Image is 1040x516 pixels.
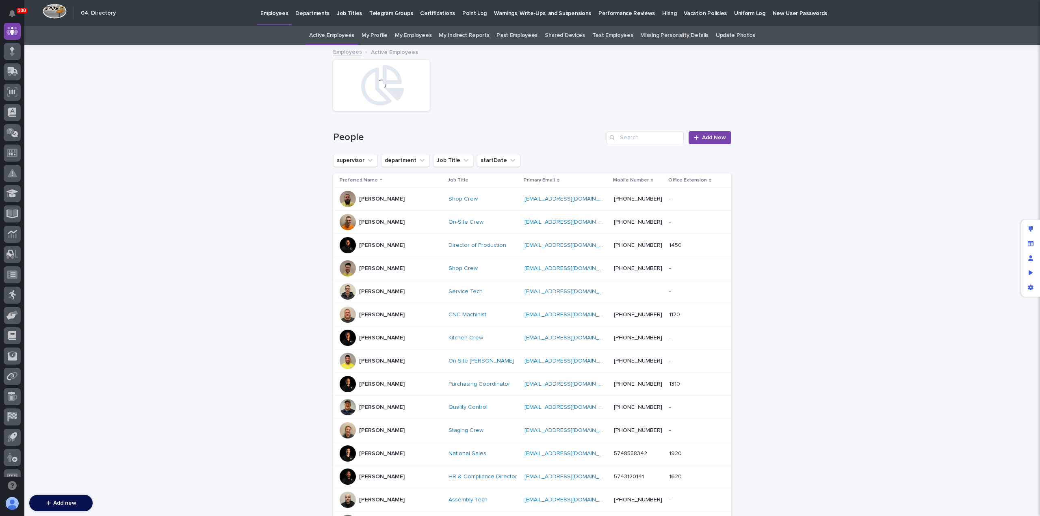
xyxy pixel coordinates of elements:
button: Open support chat [4,477,21,494]
a: Shop Crew [448,196,478,203]
img: Workspace Logo [43,4,67,19]
a: [PHONE_NUMBER] [614,381,662,387]
a: [PHONE_NUMBER] [614,196,662,202]
a: Past Employees [496,26,537,45]
a: My Employees [395,26,431,45]
tr: [PERSON_NAME]Shop Crew [EMAIL_ADDRESS][DOMAIN_NAME] [PHONE_NUMBER]-- [333,257,731,280]
a: [EMAIL_ADDRESS][DOMAIN_NAME] [524,358,616,364]
p: [PERSON_NAME] [359,311,405,318]
tr: [PERSON_NAME]Shop Crew [EMAIL_ADDRESS][DOMAIN_NAME] [PHONE_NUMBER]-- [333,188,731,211]
button: Add new [29,495,93,511]
a: On-Site Crew [448,219,483,226]
p: 1920 [669,449,683,457]
a: Service Tech [448,288,483,295]
tr: [PERSON_NAME]Service Tech [EMAIL_ADDRESS][DOMAIN_NAME] -- [333,280,731,303]
a: [EMAIL_ADDRESS][DOMAIN_NAME] [524,427,616,433]
a: National Sales [448,450,486,457]
p: Primary Email [524,176,555,185]
input: Search [607,131,684,144]
div: Edit layout [1023,222,1038,236]
div: Manage users [1023,251,1038,266]
p: - [669,356,672,365]
p: [PERSON_NAME] [359,335,405,341]
div: Manage fields and data [1023,236,1038,251]
p: [PERSON_NAME] [359,497,405,503]
tr: [PERSON_NAME]Director of Production [EMAIL_ADDRESS][DOMAIN_NAME] [PHONE_NUMBER]14501450 [333,234,731,257]
a: My Indirect Reports [439,26,489,45]
div: We're offline, we will be back soon! [28,98,114,105]
p: Office Extension [668,176,707,185]
a: Update Photos [716,26,755,45]
p: 1120 [669,310,682,318]
a: [PHONE_NUMBER] [614,497,662,503]
a: 5743120141 [614,474,644,479]
img: 1736555164131-43832dd5-751b-4058-ba23-39d91318e5a0 [8,90,23,105]
button: users-avatar [4,495,21,512]
button: department [381,154,430,167]
tr: [PERSON_NAME]Kitchen Crew [EMAIL_ADDRESS][DOMAIN_NAME] [PHONE_NUMBER]-- [333,326,731,350]
a: [PHONE_NUMBER] [614,219,662,225]
div: Start new chat [28,90,133,98]
a: [PHONE_NUMBER] [614,427,662,433]
tr: [PERSON_NAME]National Sales [EMAIL_ADDRESS][DOMAIN_NAME] 574855834219201920 [333,442,731,465]
p: [PERSON_NAME] [359,450,405,457]
p: 100 [18,8,26,13]
button: Notifications [4,5,21,22]
tr: [PERSON_NAME]CNC Machinist [EMAIL_ADDRESS][DOMAIN_NAME] [PHONE_NUMBER]11201120 [333,303,731,326]
p: 1450 [669,240,683,249]
a: Employees [333,47,362,56]
tr: [PERSON_NAME]Staging Crew [EMAIL_ADDRESS][DOMAIN_NAME] [PHONE_NUMBER]-- [333,419,731,442]
p: Preferred Name [340,176,378,185]
span: Onboarding Call [59,130,104,138]
a: [EMAIL_ADDRESS][DOMAIN_NAME] [524,196,616,202]
a: Assembly Tech [448,497,487,503]
div: Notifications100 [10,10,21,23]
p: [PERSON_NAME] [359,473,405,480]
a: Powered byPylon [57,150,98,156]
a: CNC Machinist [448,311,486,318]
a: Active Employees [309,26,354,45]
span: Pylon [81,150,98,156]
a: [EMAIL_ADDRESS][DOMAIN_NAME] [524,497,616,503]
p: - [669,425,672,434]
a: Purchasing Coordinator [448,381,510,388]
a: Shop Crew [448,265,478,272]
span: Add New [702,135,726,140]
img: Stacker [8,8,24,24]
p: [PERSON_NAME] [359,288,405,295]
h1: People [333,132,603,143]
tr: [PERSON_NAME]Assembly Tech [EMAIL_ADDRESS][DOMAIN_NAME] [PHONE_NUMBER]-- [333,488,731,512]
p: How can we help? [8,45,148,58]
a: [EMAIL_ADDRESS][DOMAIN_NAME] [524,266,616,271]
a: [EMAIL_ADDRESS][DOMAIN_NAME] [524,404,616,410]
p: [PERSON_NAME] [359,404,405,411]
p: - [669,495,672,503]
a: [EMAIL_ADDRESS][DOMAIN_NAME] [524,381,616,387]
a: [PHONE_NUMBER] [614,358,662,364]
p: - [669,287,672,295]
a: Test Employees [592,26,633,45]
p: [PERSON_NAME] [359,242,405,249]
p: - [669,194,672,203]
a: Kitchen Crew [448,335,483,341]
p: - [669,217,672,226]
p: - [669,263,672,272]
p: - [669,333,672,341]
tr: [PERSON_NAME]HR & Compliance Director [EMAIL_ADDRESS][DOMAIN_NAME] 574312014116201620 [333,465,731,488]
a: [EMAIL_ADDRESS][DOMAIN_NAME] [524,474,616,479]
tr: [PERSON_NAME]Purchasing Coordinator [EMAIL_ADDRESS][DOMAIN_NAME] [PHONE_NUMBER]13101310 [333,373,731,396]
a: Director of Production [448,242,506,249]
a: My Profile [362,26,388,45]
a: 🔗Onboarding Call [48,127,107,142]
button: Start new chat [138,93,148,102]
a: 5748558342 [614,451,647,456]
a: HR & Compliance Director [448,473,517,480]
p: [PERSON_NAME] [359,358,405,365]
button: startDate [477,154,520,167]
a: [PHONE_NUMBER] [614,335,662,341]
tr: [PERSON_NAME]On-Site Crew [EMAIL_ADDRESS][DOMAIN_NAME] [PHONE_NUMBER]-- [333,211,731,234]
a: 📖Help Docs [5,127,48,142]
h2: 04. Directory [81,10,116,17]
a: [EMAIL_ADDRESS][DOMAIN_NAME] [524,219,616,225]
